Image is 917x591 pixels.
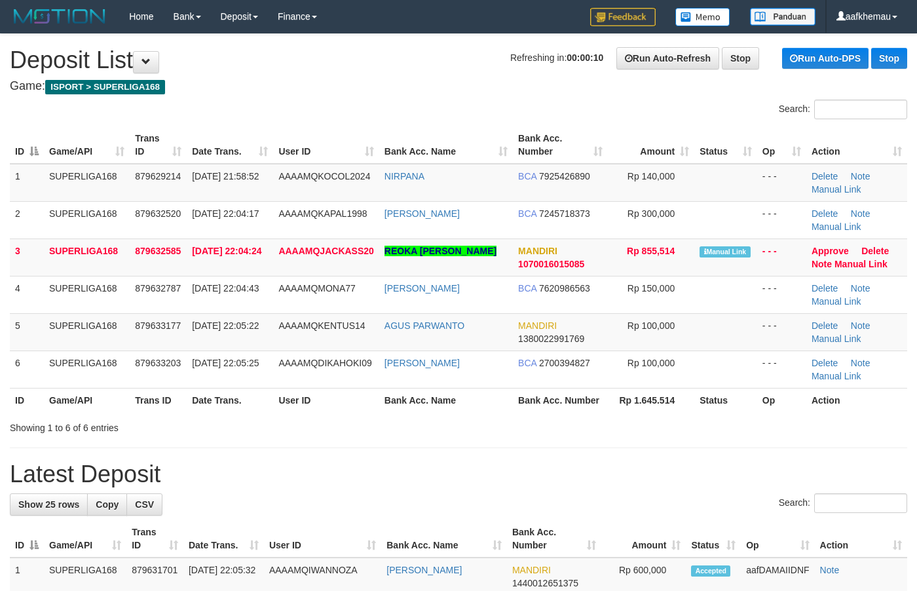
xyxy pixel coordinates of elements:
th: Date Trans. [187,388,273,412]
span: AAAAMQDIKAHOKI09 [278,358,371,368]
a: Run Auto-DPS [782,48,869,69]
span: Rp 100,000 [627,320,675,331]
a: REOKA [PERSON_NAME] [384,246,496,256]
span: Copy [96,499,119,510]
span: [DATE] 22:04:24 [192,246,261,256]
th: Amount: activate to sort column ascending [608,126,695,164]
span: 879632787 [135,283,181,294]
a: [PERSON_NAME] [384,358,460,368]
span: [DATE] 22:05:22 [192,320,259,331]
input: Search: [814,100,907,119]
a: Delete [812,320,838,331]
th: Bank Acc. Number [513,388,607,412]
td: 4 [10,276,44,313]
th: Trans ID [130,388,187,412]
span: Refreshing in: [510,52,603,63]
th: Status: activate to sort column ascending [686,520,741,558]
th: Action: activate to sort column ascending [815,520,907,558]
a: Note [851,208,870,219]
a: Approve [812,246,849,256]
span: Copy 1440012651375 to clipboard [512,578,578,588]
span: AAAAMQJACKASS20 [278,246,373,256]
td: 5 [10,313,44,351]
a: Delete [861,246,889,256]
a: Note [820,565,840,575]
td: SUPERLIGA168 [44,201,130,238]
th: Bank Acc. Name: activate to sort column ascending [381,520,507,558]
th: ID [10,388,44,412]
th: Date Trans.: activate to sort column ascending [183,520,264,558]
img: MOTION_logo.png [10,7,109,26]
span: [DATE] 21:58:52 [192,171,259,181]
th: Game/API: activate to sort column ascending [44,520,126,558]
span: Copy 2700394827 to clipboard [539,358,590,368]
th: User ID: activate to sort column ascending [273,126,379,164]
th: Action [806,388,907,412]
span: Copy 7925426890 to clipboard [539,171,590,181]
a: [PERSON_NAME] [384,208,460,219]
label: Search: [779,100,907,119]
span: Copy 7620986563 to clipboard [539,283,590,294]
span: Rp 140,000 [627,171,675,181]
td: - - - [757,201,806,238]
span: [DATE] 22:04:17 [192,208,259,219]
a: Note [851,283,870,294]
span: MANDIRI [518,320,557,331]
a: Note [851,320,870,331]
th: Date Trans.: activate to sort column ascending [187,126,273,164]
span: Show 25 rows [18,499,79,510]
span: Rp 300,000 [627,208,675,219]
span: 879632585 [135,246,181,256]
a: [PERSON_NAME] [384,283,460,294]
span: Rp 855,514 [627,246,675,256]
th: Status [694,388,757,412]
img: Button%20Memo.svg [675,8,730,26]
td: SUPERLIGA168 [44,238,130,276]
td: 2 [10,201,44,238]
h1: Deposit List [10,47,907,73]
th: Game/API: activate to sort column ascending [44,126,130,164]
th: Op: activate to sort column ascending [741,520,814,558]
a: NIRPANA [384,171,424,181]
td: - - - [757,351,806,388]
span: 879633203 [135,358,181,368]
a: Note [851,171,870,181]
span: AAAAMQKAPAL1998 [278,208,367,219]
span: MANDIRI [518,246,557,256]
td: - - - [757,276,806,313]
a: Delete [812,171,838,181]
span: 879629214 [135,171,181,181]
label: Search: [779,493,907,513]
span: Copy 7245718373 to clipboard [539,208,590,219]
th: User ID [273,388,379,412]
th: Amount: activate to sort column ascending [601,520,686,558]
h1: Latest Deposit [10,461,907,487]
a: CSV [126,493,162,516]
th: Action: activate to sort column ascending [806,126,907,164]
span: Rp 150,000 [627,283,675,294]
a: Copy [87,493,127,516]
a: Run Auto-Refresh [616,47,719,69]
td: SUPERLIGA168 [44,164,130,202]
a: Manual Link [812,296,861,307]
strong: 00:00:10 [567,52,603,63]
a: Show 25 rows [10,493,88,516]
span: BCA [518,283,536,294]
a: Manual Link [812,334,861,344]
th: Bank Acc. Name: activate to sort column ascending [379,126,513,164]
span: BCA [518,171,536,181]
th: Op [757,388,806,412]
span: Manually Linked [700,246,750,257]
td: - - - [757,164,806,202]
th: Bank Acc. Number: activate to sort column ascending [513,126,607,164]
a: Delete [812,358,838,368]
span: Rp 100,000 [627,358,675,368]
th: Trans ID: activate to sort column ascending [130,126,187,164]
td: - - - [757,313,806,351]
input: Search: [814,493,907,513]
td: 1 [10,164,44,202]
a: Manual Link [812,184,861,195]
span: Copy 1380022991769 to clipboard [518,334,584,344]
th: Trans ID: activate to sort column ascending [126,520,183,558]
a: Delete [812,283,838,294]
